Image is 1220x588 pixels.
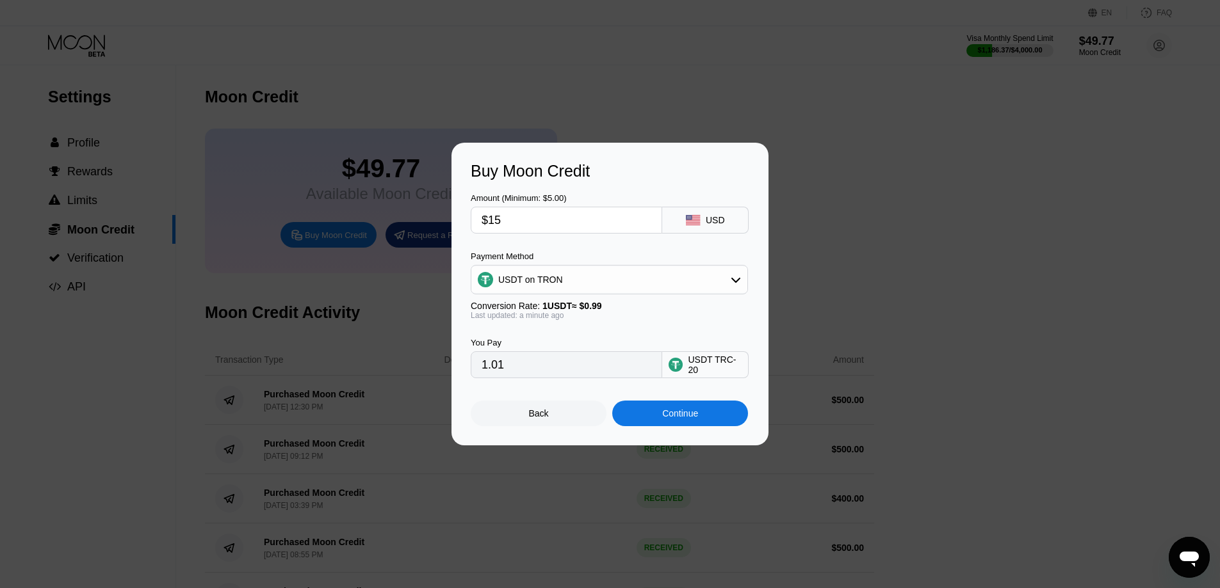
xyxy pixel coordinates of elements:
[612,401,748,426] div: Continue
[471,193,662,203] div: Amount (Minimum: $5.00)
[482,207,651,233] input: $0.00
[1169,537,1210,578] iframe: Кнопка запуска окна обмена сообщениями
[529,408,549,418] div: Back
[471,311,748,320] div: Last updated: a minute ago
[471,251,748,261] div: Payment Method
[542,301,602,311] span: 1 USDT ≈ $0.99
[471,301,748,311] div: Conversion Rate:
[662,408,698,418] div: Continue
[498,274,563,285] div: USDT on TRON
[471,338,662,347] div: You Pay
[471,401,606,426] div: Back
[471,162,749,180] div: Buy Moon Credit
[688,354,742,375] div: USDT TRC-20
[706,215,725,225] div: USD
[471,267,747,292] div: USDT on TRON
